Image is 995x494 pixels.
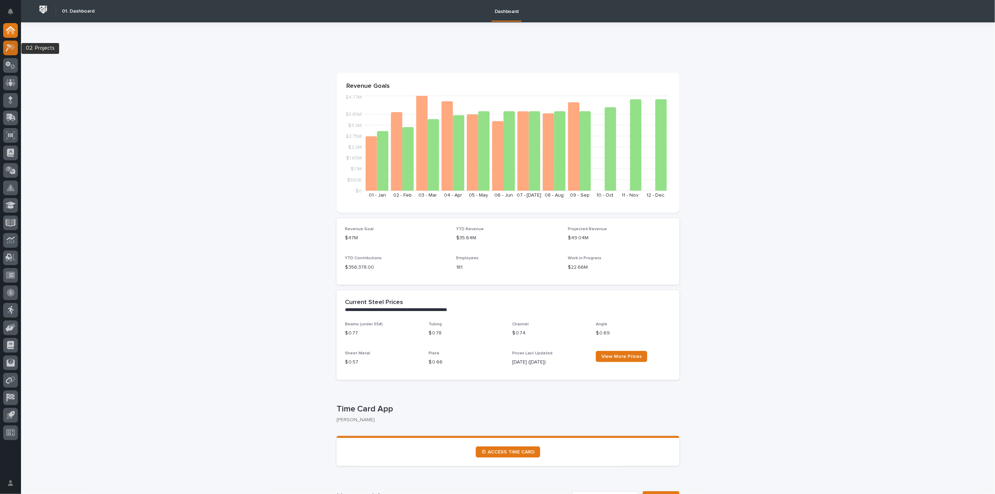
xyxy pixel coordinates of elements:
h2: Current Steel Prices [345,299,403,306]
text: 02 - Feb [393,193,412,198]
p: $ 356,378.00 [345,264,448,271]
text: 08 - Aug [545,193,564,198]
span: Prices Last Updated [512,351,552,355]
text: 09 - Sep [570,193,590,198]
span: Revenue Goal [345,227,374,231]
p: [PERSON_NAME] [337,417,674,423]
tspan: $1.65M [346,156,362,161]
text: 07 - [DATE] [517,193,542,198]
p: $ 0.77 [345,330,420,337]
span: Tubing [429,322,442,326]
tspan: $0 [355,189,362,193]
tspan: $3.85M [345,112,362,117]
text: 10 - Oct [597,193,613,198]
tspan: $2.2M [348,145,362,150]
p: $ 0.74 [512,330,587,337]
p: Time Card App [337,404,677,414]
span: ⏲ ACCESS TIME CARD [481,450,535,454]
span: Projected Revenue [568,227,607,231]
p: $ 0.69 [596,330,671,337]
tspan: $1.1M [351,167,362,172]
a: ⏲ ACCESS TIME CARD [476,446,540,458]
span: Angle [596,322,607,326]
p: 181 [457,264,560,271]
span: View More Prices [601,354,642,359]
span: Plate [429,351,439,355]
tspan: $4.77M [345,95,362,100]
img: Workspace Logo [37,3,50,16]
text: 05 - May [469,193,488,198]
span: Work in Progress [568,256,601,260]
text: 12 - Dec [647,193,664,198]
text: 06 - Jun [494,193,513,198]
tspan: $2.75M [346,134,362,139]
p: $47M [345,234,448,242]
h2: 01. Dashboard [62,8,94,14]
tspan: $3.3M [348,123,362,128]
text: 11 - Nov [622,193,639,198]
text: 04 - Apr [444,193,462,198]
p: $22.66M [568,264,671,271]
text: 01 - Jan [369,193,386,198]
span: Employees [457,256,479,260]
span: Beams (under 55#) [345,322,383,326]
span: Channel [512,322,529,326]
p: $ 0.78 [429,330,504,337]
p: $35.64M [457,234,560,242]
text: 03 - Mar [418,193,437,198]
tspan: $550K [347,178,362,183]
span: YTD Contributions [345,256,382,260]
a: View More Prices [596,351,647,362]
span: YTD Revenue [457,227,484,231]
p: Revenue Goals [346,83,670,90]
div: Notifications [9,8,18,20]
p: $ 0.57 [345,359,420,366]
span: Sheet Metal [345,351,370,355]
button: Notifications [3,4,18,19]
p: $ 0.66 [429,359,504,366]
p: $49.04M [568,234,671,242]
p: [DATE] ([DATE]) [512,359,587,366]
